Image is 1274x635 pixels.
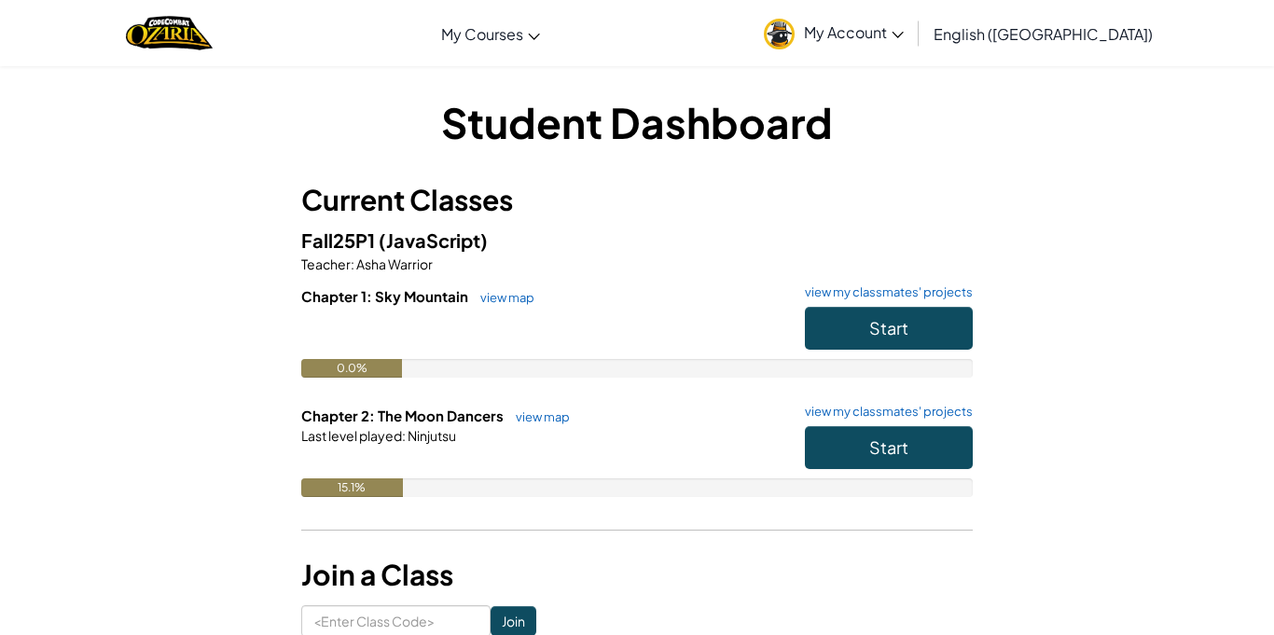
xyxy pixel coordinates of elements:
[755,4,913,62] a: My Account
[301,478,403,497] div: 15.1%
[126,14,213,52] img: Home
[301,359,402,378] div: 0.0%
[506,409,570,424] a: view map
[869,436,908,458] span: Start
[804,22,904,42] span: My Account
[796,406,973,418] a: view my classmates' projects
[924,8,1162,59] a: English ([GEOGRAPHIC_DATA])
[351,255,354,272] span: :
[301,427,402,444] span: Last level played
[869,317,908,338] span: Start
[406,427,456,444] span: Ninjutsu
[764,19,795,49] img: avatar
[301,228,379,252] span: Fall25P1
[301,407,506,424] span: Chapter 2: The Moon Dancers
[301,93,973,151] h1: Student Dashboard
[301,287,471,305] span: Chapter 1: Sky Mountain
[805,426,973,469] button: Start
[354,255,433,272] span: Asha Warrior
[301,255,351,272] span: Teacher
[126,14,213,52] a: Ozaria by CodeCombat logo
[402,427,406,444] span: :
[379,228,488,252] span: (JavaScript)
[934,24,1153,44] span: English ([GEOGRAPHIC_DATA])
[441,24,523,44] span: My Courses
[301,554,973,596] h3: Join a Class
[805,307,973,350] button: Start
[471,290,534,305] a: view map
[796,286,973,298] a: view my classmates' projects
[432,8,549,59] a: My Courses
[301,179,973,221] h3: Current Classes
